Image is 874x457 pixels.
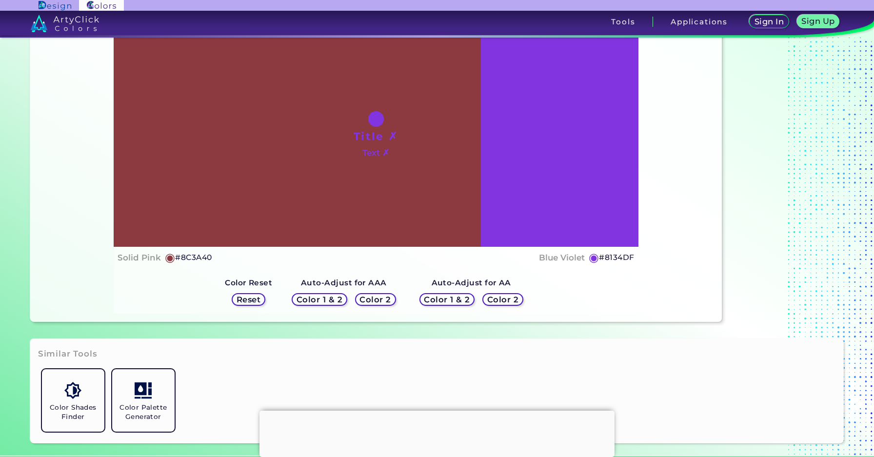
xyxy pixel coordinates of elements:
a: Color Palette Generator [108,365,179,436]
a: Sign Up [796,15,840,29]
h5: Sign In [754,18,784,26]
h4: Solid Pink [118,251,161,265]
h5: #8C3A40 [175,251,212,264]
img: icon_color_shades.svg [64,382,81,399]
h5: Color 1 & 2 [296,296,343,304]
img: ArtyClick Design logo [39,1,71,10]
h5: ◉ [165,252,176,263]
a: Color Shades Finder [38,365,108,436]
a: Sign In [748,15,790,29]
iframe: Advertisement [259,411,615,455]
strong: Auto-Adjust for AAA [301,278,387,287]
h4: Blue Violet [539,251,585,265]
h3: Tools [611,18,635,25]
h5: Color 2 [486,296,519,304]
h3: Applications [671,18,728,25]
h5: Color Shades Finder [46,403,100,421]
h5: Color 1 & 2 [423,296,471,304]
strong: Color Reset [225,278,272,287]
h5: Color Palette Generator [116,403,171,421]
h5: Color 2 [359,296,392,304]
img: icon_col_pal_col.svg [135,382,152,399]
strong: Auto-Adjust for AA [432,278,511,287]
h5: ◉ [589,252,599,263]
h5: Reset [236,296,261,304]
img: logo_artyclick_colors_white.svg [31,15,99,32]
h5: Sign Up [801,17,835,25]
h1: Title ✗ [354,129,398,143]
h4: Text ✗ [362,146,389,160]
h5: #8134DF [599,251,634,264]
